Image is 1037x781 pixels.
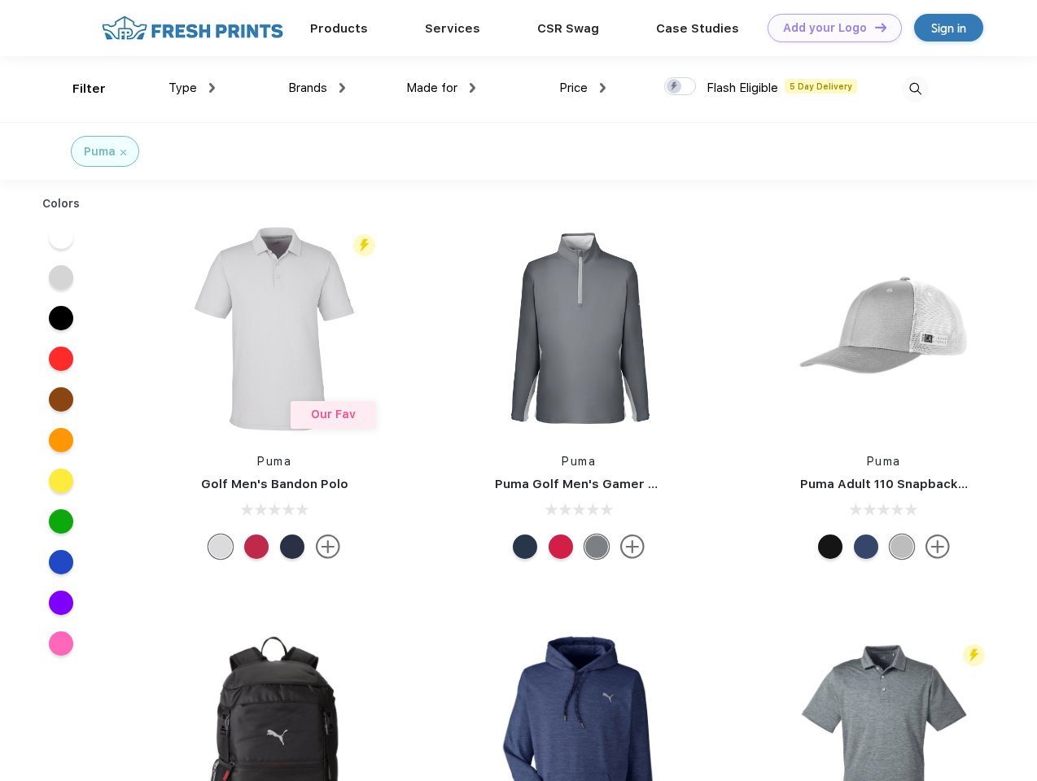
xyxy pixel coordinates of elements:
[963,644,985,666] img: flash_active_toggle.svg
[339,83,345,93] img: dropdown.png
[783,21,867,35] div: Add your Logo
[914,14,983,41] a: Sign in
[353,234,375,256] img: flash_active_toggle.svg
[209,83,215,93] img: dropdown.png
[537,21,599,36] a: CSR Swag
[97,14,288,42] img: fo%20logo%202.webp
[854,534,878,559] div: Peacoat with Qut Shd
[925,534,950,559] img: more.svg
[168,81,197,95] span: Type
[288,81,327,95] span: Brands
[584,534,609,559] div: Quiet Shade
[818,534,842,559] div: Pma Blk with Pma Blk
[875,23,886,32] img: DT
[72,80,106,98] div: Filter
[562,455,596,468] a: Puma
[30,195,93,212] div: Colors
[776,220,992,437] img: func=resize&h=266
[785,79,857,94] span: 5 Day Delivery
[425,21,480,36] a: Services
[620,534,645,559] img: more.svg
[311,408,356,421] span: Our Fav
[120,150,126,155] img: filter_cancel.svg
[559,81,588,95] span: Price
[84,143,116,160] div: Puma
[310,21,368,36] a: Products
[257,455,291,468] a: Puma
[244,534,269,559] div: Ski Patrol
[280,534,304,559] div: Navy Blazer
[707,81,778,95] span: Flash Eligible
[600,83,606,93] img: dropdown.png
[902,76,929,103] img: desktop_search.svg
[208,534,233,559] div: High Rise
[931,19,966,37] div: Sign in
[890,534,914,559] div: Quarry with Brt Whit
[316,534,340,559] img: more.svg
[549,534,573,559] div: Ski Patrol
[406,81,457,95] span: Made for
[470,220,687,437] img: func=resize&h=266
[201,477,348,491] a: Golf Men's Bandon Polo
[166,220,383,437] img: func=resize&h=266
[867,455,901,468] a: Puma
[470,83,475,93] img: dropdown.png
[495,477,752,491] a: Puma Golf Men's Gamer Golf Quarter-Zip
[513,534,537,559] div: Navy Blazer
